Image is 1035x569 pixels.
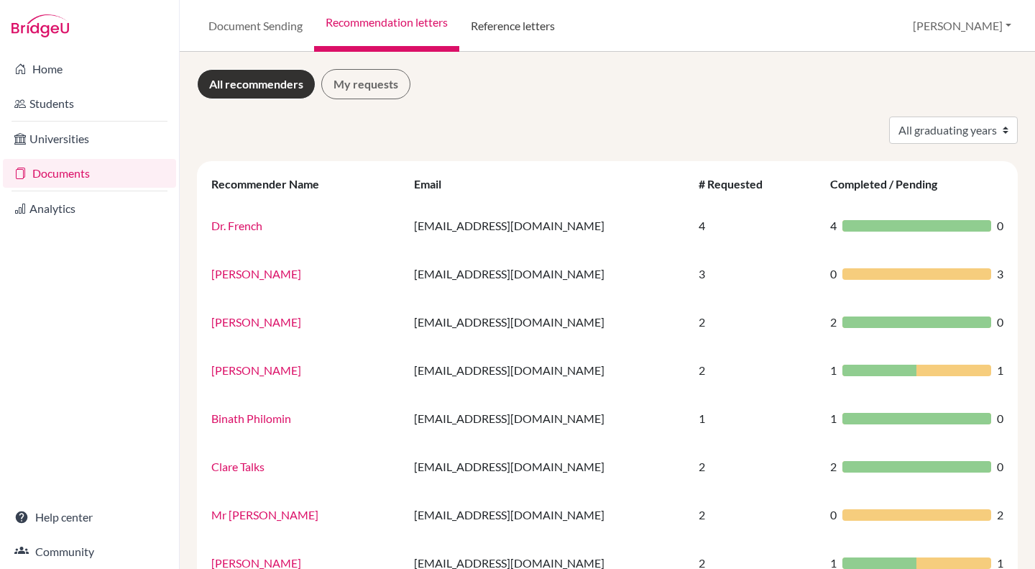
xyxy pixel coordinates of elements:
td: [EMAIL_ADDRESS][DOMAIN_NAME] [405,346,691,394]
a: Universities [3,124,176,153]
a: Mr [PERSON_NAME] [211,508,318,522]
a: My requests [321,69,410,99]
button: [PERSON_NAME] [906,12,1018,40]
span: 3 [997,265,1003,283]
span: 0 [997,410,1003,427]
span: 1 [830,410,837,427]
span: 4 [830,217,837,235]
div: Email [414,177,456,191]
td: [EMAIL_ADDRESS][DOMAIN_NAME] [405,250,691,298]
span: 0 [997,217,1003,235]
img: Bridge-U [11,14,69,37]
span: 1 [997,362,1003,379]
a: [PERSON_NAME] [211,315,301,329]
a: [PERSON_NAME] [211,363,301,377]
a: Documents [3,159,176,188]
td: 2 [690,442,822,491]
td: 2 [690,298,822,346]
span: 0 [997,314,1003,331]
td: [EMAIL_ADDRESS][DOMAIN_NAME] [405,442,691,491]
td: [EMAIL_ADDRESS][DOMAIN_NAME] [405,201,691,250]
td: 3 [690,250,822,298]
span: 0 [830,265,837,283]
a: Clare Talks [211,460,264,473]
span: 2 [830,458,837,475]
a: Community [3,537,176,566]
td: 2 [690,346,822,394]
span: 2 [830,314,837,331]
div: Completed / Pending [830,177,952,191]
span: 1 [830,362,837,379]
a: All recommenders [197,69,316,99]
a: Analytics [3,194,176,223]
td: [EMAIL_ADDRESS][DOMAIN_NAME] [405,298,691,346]
a: Dr. French [211,219,262,232]
td: [EMAIL_ADDRESS][DOMAIN_NAME] [405,394,691,442]
td: 1 [690,394,822,442]
a: Students [3,89,176,118]
a: Binath Philomin [211,411,291,425]
span: 0 [997,458,1003,475]
a: Help center [3,503,176,532]
span: 0 [830,506,837,524]
a: [PERSON_NAME] [211,267,301,281]
td: 4 [690,201,822,250]
div: # Requested [699,177,777,191]
a: Home [3,55,176,83]
span: 2 [997,506,1003,524]
td: [EMAIL_ADDRESS][DOMAIN_NAME] [405,491,691,539]
div: Recommender Name [211,177,333,191]
td: 2 [690,491,822,539]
